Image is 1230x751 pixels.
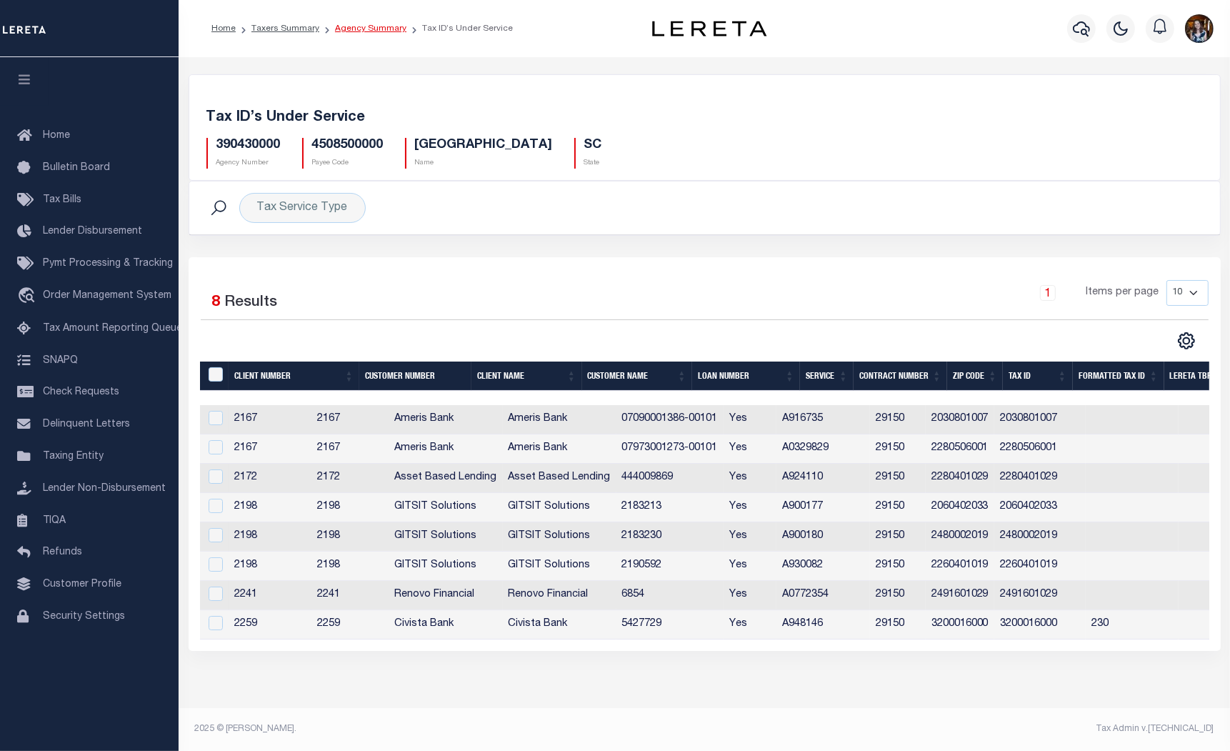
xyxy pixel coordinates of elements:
td: 2198 [229,493,311,522]
span: 8 [212,295,221,310]
td: A0772354 [776,581,870,610]
th: Formatted Tax ID: activate to sort column ascending [1073,362,1164,391]
td: 2491601029 [994,581,1086,610]
td: A0329829 [776,434,870,464]
td: GITSIT Solutions [503,522,616,552]
td: Yes [724,610,776,640]
td: 29150 [870,493,926,522]
td: 2259 [311,610,389,640]
td: 2480002019 [926,522,994,552]
p: State [584,158,602,169]
li: Tax ID’s Under Service [406,22,513,35]
td: 2030801007 [926,405,994,434]
th: Loan Number: activate to sort column ascending [692,362,800,391]
td: 2167 [311,405,389,434]
td: Civista Bank [389,610,503,640]
td: 2060402033 [994,493,1086,522]
p: Agency Number [216,158,281,169]
td: Yes [724,552,776,581]
td: 3200016000 [994,610,1086,640]
td: A930082 [776,552,870,581]
img: logo-dark.svg [652,21,766,36]
td: 2241 [311,581,389,610]
td: 2183230 [616,522,724,552]
td: A916735 [776,405,870,434]
td: Renovo Financial [503,581,616,610]
td: 5427729 [616,610,724,640]
td: 3200016000 [926,610,994,640]
td: 2183213 [616,493,724,522]
td: Yes [724,434,776,464]
td: Yes [724,405,776,434]
td: 2190592 [616,552,724,581]
td: 2480002019 [994,522,1086,552]
td: Yes [724,493,776,522]
span: Order Management System [43,291,171,301]
td: 2060402033 [926,493,994,522]
td: Ameris Bank [389,405,503,434]
div: 2025 © [PERSON_NAME]. [184,722,705,735]
p: Payee Code [312,158,384,169]
td: GITSIT Solutions [389,493,503,522]
td: 2259 [229,610,311,640]
th: Client Name: activate to sort column ascending [471,362,581,391]
div: Tax Service Type [239,193,366,223]
span: Lender Disbursement [43,227,142,237]
span: Taxing Entity [43,452,104,462]
label: Results [225,292,278,314]
span: Check Requests [43,387,119,397]
td: 444009869 [616,464,724,493]
td: A900180 [776,522,870,552]
th: Zip Code: activate to sort column ascending [947,362,1003,391]
td: 2198 [311,552,389,581]
h5: [GEOGRAPHIC_DATA] [415,138,553,154]
span: Items per page [1086,285,1159,301]
td: 29150 [870,464,926,493]
td: 29150 [870,405,926,434]
td: Civista Bank [503,610,616,640]
td: Ameris Bank [503,434,616,464]
td: 2280401029 [926,464,994,493]
span: Lender Non-Disbursement [43,484,166,494]
td: 2280401029 [994,464,1086,493]
td: Asset Based Lending [389,464,503,493]
span: Home [43,131,70,141]
td: GITSIT Solutions [503,493,616,522]
span: Tax Bills [43,195,81,205]
span: Bulletin Board [43,163,110,173]
td: Renovo Financial [389,581,503,610]
th: Customer Name: activate to sort column ascending [582,362,692,391]
a: Taxers Summary [251,24,319,33]
span: TIQA [43,515,66,525]
td: 2030801007 [994,405,1086,434]
h5: SC [584,138,602,154]
i: travel_explore [17,287,40,306]
th: Contract Number: activate to sort column ascending [854,362,947,391]
td: 2260401019 [994,552,1086,581]
a: Agency Summary [335,24,406,33]
td: Ameris Bank [503,405,616,434]
td: Yes [724,522,776,552]
td: 2198 [311,493,389,522]
td: 29150 [870,581,926,610]
td: A924110 [776,464,870,493]
th: Tax ID: activate to sort column ascending [1003,362,1072,391]
td: Ameris Bank [389,434,503,464]
span: Delinquent Letters [43,419,130,429]
th: Client Number: activate to sort column ascending [229,362,359,391]
th: Customer Number [359,362,471,391]
td: GITSIT Solutions [389,552,503,581]
span: SNAPQ [43,355,78,365]
td: 2280506001 [994,434,1086,464]
span: Security Settings [43,612,125,622]
td: 2172 [311,464,389,493]
td: 2167 [311,434,389,464]
p: Name [415,158,553,169]
div: Tax Admin v.[TECHNICAL_ID] [715,722,1214,735]
td: 29150 [870,610,926,640]
th: &nbsp; [200,362,229,391]
td: 2280506001 [926,434,994,464]
span: Customer Profile [43,580,121,590]
td: 29150 [870,552,926,581]
span: Refunds [43,547,82,557]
